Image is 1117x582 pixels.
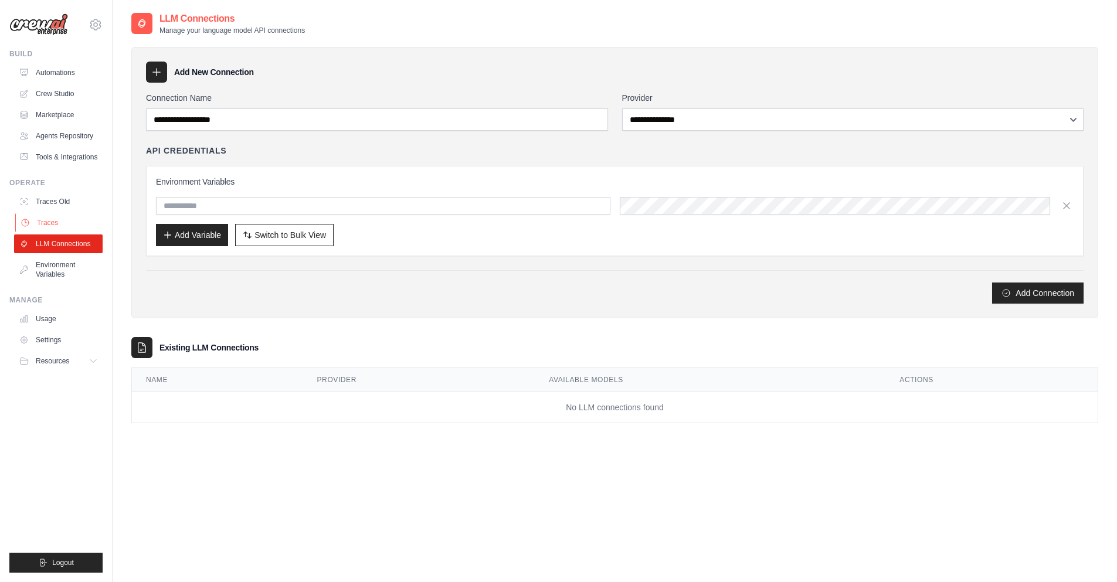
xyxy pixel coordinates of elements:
button: Switch to Bulk View [235,224,334,246]
div: Build [9,49,103,59]
a: Crew Studio [14,84,103,103]
th: Name [132,368,303,392]
label: Connection Name [146,92,608,104]
h3: Environment Variables [156,176,1074,188]
a: Settings [14,331,103,349]
a: Usage [14,309,103,328]
h4: API Credentials [146,145,226,156]
span: Resources [36,356,69,366]
th: Available Models [535,368,885,392]
span: Switch to Bulk View [254,229,326,241]
div: Operate [9,178,103,188]
th: Provider [303,368,535,392]
a: Traces [15,213,104,232]
button: Add Connection [992,283,1084,304]
p: Manage your language model API connections [159,26,305,35]
a: Automations [14,63,103,82]
a: Environment Variables [14,256,103,284]
img: Logo [9,13,68,36]
a: Traces Old [14,192,103,211]
span: Logout [52,558,74,567]
button: Resources [14,352,103,370]
a: LLM Connections [14,234,103,253]
h3: Add New Connection [174,66,254,78]
td: No LLM connections found [132,392,1098,423]
th: Actions [885,368,1098,392]
button: Add Variable [156,224,228,246]
h3: Existing LLM Connections [159,342,259,353]
div: Manage [9,295,103,305]
label: Provider [622,92,1084,104]
a: Agents Repository [14,127,103,145]
button: Logout [9,553,103,573]
a: Marketplace [14,105,103,124]
h2: LLM Connections [159,12,305,26]
a: Tools & Integrations [14,148,103,166]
